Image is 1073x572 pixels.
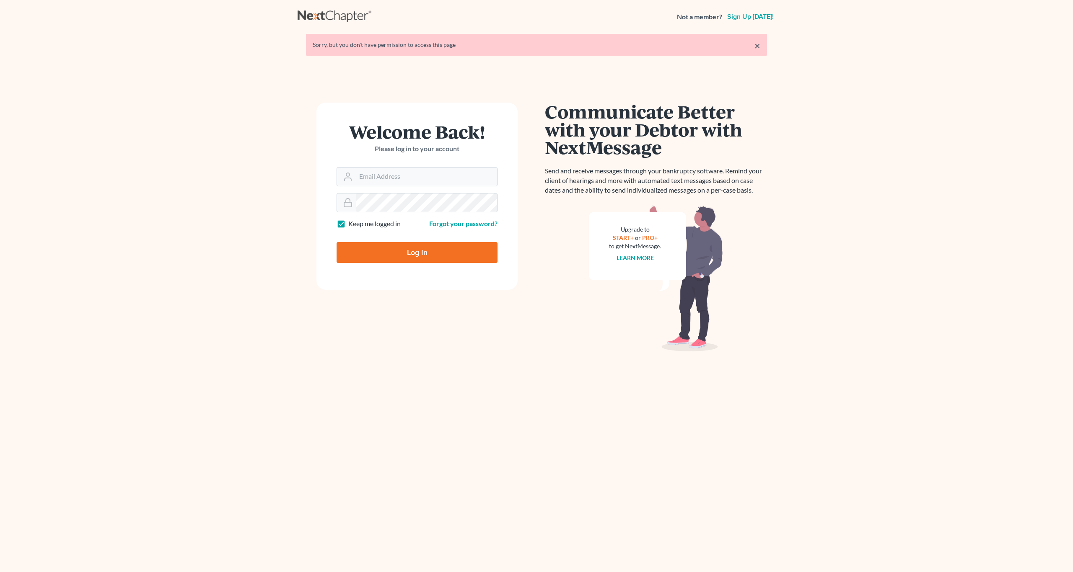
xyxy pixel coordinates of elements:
[754,41,760,51] a: ×
[677,12,722,22] strong: Not a member?
[337,242,498,263] input: Log In
[348,219,401,229] label: Keep me logged in
[313,41,760,49] div: Sorry, but you don't have permission to access this page
[337,123,498,141] h1: Welcome Back!
[609,225,661,234] div: Upgrade to
[545,103,767,156] h1: Communicate Better with your Debtor with NextMessage
[642,234,658,241] a: PRO+
[429,219,498,227] a: Forgot your password?
[635,234,641,241] span: or
[337,144,498,154] p: Please log in to your account
[589,205,723,352] img: nextmessage_bg-59042aed3d76b12b5cd301f8e5b87938c9018125f34e5fa2b7a6b67550977c72.svg
[726,13,775,20] a: Sign up [DATE]!
[617,254,654,261] a: Learn more
[356,167,497,186] input: Email Address
[545,166,767,195] p: Send and receive messages through your bankruptcy software. Remind your client of hearings and mo...
[613,234,634,241] a: START+
[609,242,661,250] div: to get NextMessage.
